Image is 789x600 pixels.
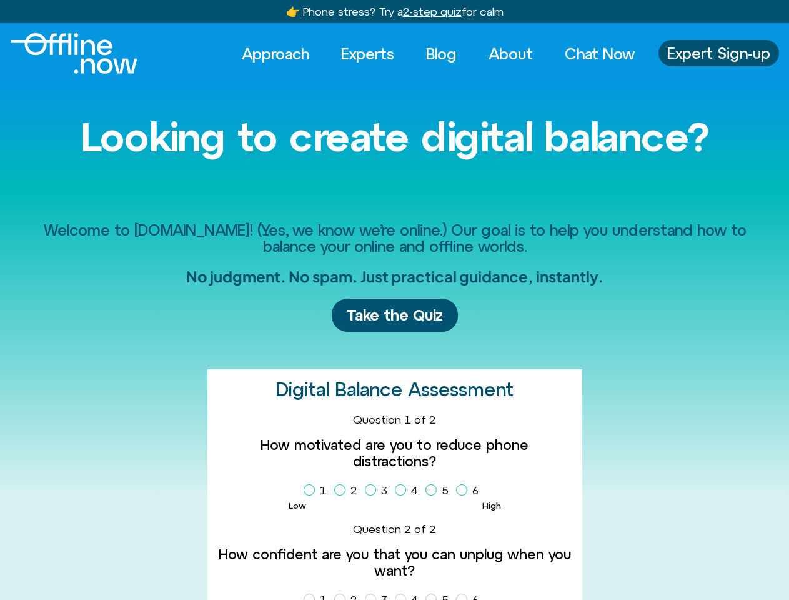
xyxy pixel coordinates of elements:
label: 1 [304,480,332,501]
span: Expert Sign-up [667,45,770,61]
h2: No judgment. No spam. Just practical guidance, instantly. [186,267,603,286]
h2: Digital Balance Assessment [275,379,514,400]
label: 3 [365,480,392,501]
label: 4 [395,480,423,501]
label: 6 [456,480,484,501]
span: High [482,501,501,511]
u: 2-step quiz [403,5,462,18]
a: Take the Quiz [332,299,458,332]
img: Offline.Now logo in white. Text of the words offline.now with a line going through the "O" [11,33,137,74]
label: 2 [334,480,362,501]
nav: Menu [231,40,646,67]
label: How motivated are you to reduce phone distractions? [217,437,572,470]
a: Blog [415,40,468,67]
span: Take the Quiz [347,306,443,324]
a: About [477,40,544,67]
div: Question 1 of 2 [217,413,572,427]
h1: Looking to create digital balance? [39,115,751,159]
a: Expert Sign-up [658,40,779,66]
div: Question 2 of 2 [217,522,572,536]
a: 👉 Phone stress? Try a2-step quizfor calm [286,5,504,18]
a: Experts [330,40,405,67]
h2: Welcome to [DOMAIN_NAME]! (Yes, we know we’re online.) Our goal is to help you understand how to ... [39,222,751,255]
span: Low [289,501,306,511]
label: How confident are you that you can unplug when you want? [217,546,572,579]
div: Logo [11,33,116,74]
a: Approach [231,40,320,67]
a: Chat Now [553,40,646,67]
label: 5 [425,480,454,501]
